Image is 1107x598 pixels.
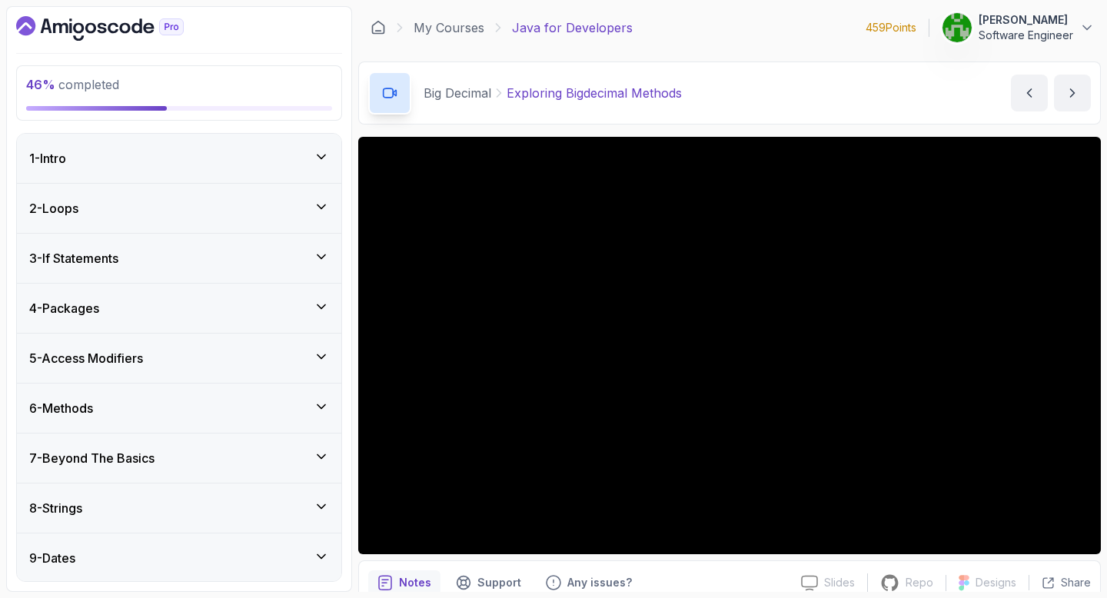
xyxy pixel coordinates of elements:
[16,16,219,41] a: Dashboard
[976,575,1016,590] p: Designs
[371,20,386,35] a: Dashboard
[26,77,55,92] span: 46 %
[979,12,1073,28] p: [PERSON_NAME]
[906,575,933,590] p: Repo
[447,570,530,595] button: Support button
[942,13,972,42] img: user profile image
[399,575,431,590] p: Notes
[29,549,75,567] h3: 9 - Dates
[29,249,118,267] h3: 3 - If Statements
[1029,575,1091,590] button: Share
[29,499,82,517] h3: 8 - Strings
[414,18,484,37] a: My Courses
[1061,575,1091,590] p: Share
[824,575,855,590] p: Slides
[29,349,143,367] h3: 5 - Access Modifiers
[29,299,99,317] h3: 4 - Packages
[507,84,682,102] p: Exploring Bigdecimal Methods
[424,84,491,102] p: Big Decimal
[29,399,93,417] h3: 6 - Methods
[368,570,440,595] button: notes button
[17,134,341,183] button: 1-Intro
[29,149,66,168] h3: 1 - Intro
[537,570,641,595] button: Feedback button
[815,258,1092,529] iframe: chat widget
[17,284,341,333] button: 4-Packages
[866,20,916,35] p: 459 Points
[17,334,341,383] button: 5-Access Modifiers
[477,575,521,590] p: Support
[567,575,632,590] p: Any issues?
[29,199,78,218] h3: 2 - Loops
[942,12,1095,43] button: user profile image[PERSON_NAME]Software Engineer
[1011,75,1048,111] button: previous content
[17,533,341,583] button: 9-Dates
[29,449,155,467] h3: 7 - Beyond The Basics
[17,384,341,433] button: 6-Methods
[17,234,341,283] button: 3-If Statements
[26,77,119,92] span: completed
[17,434,341,483] button: 7-Beyond The Basics
[17,184,341,233] button: 2-Loops
[512,18,633,37] p: Java for Developers
[979,28,1073,43] p: Software Engineer
[1042,537,1092,583] iframe: chat widget
[1054,75,1091,111] button: next content
[17,483,341,533] button: 8-Strings
[358,137,1101,554] iframe: 3 - Exploring BigDecimal Methods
